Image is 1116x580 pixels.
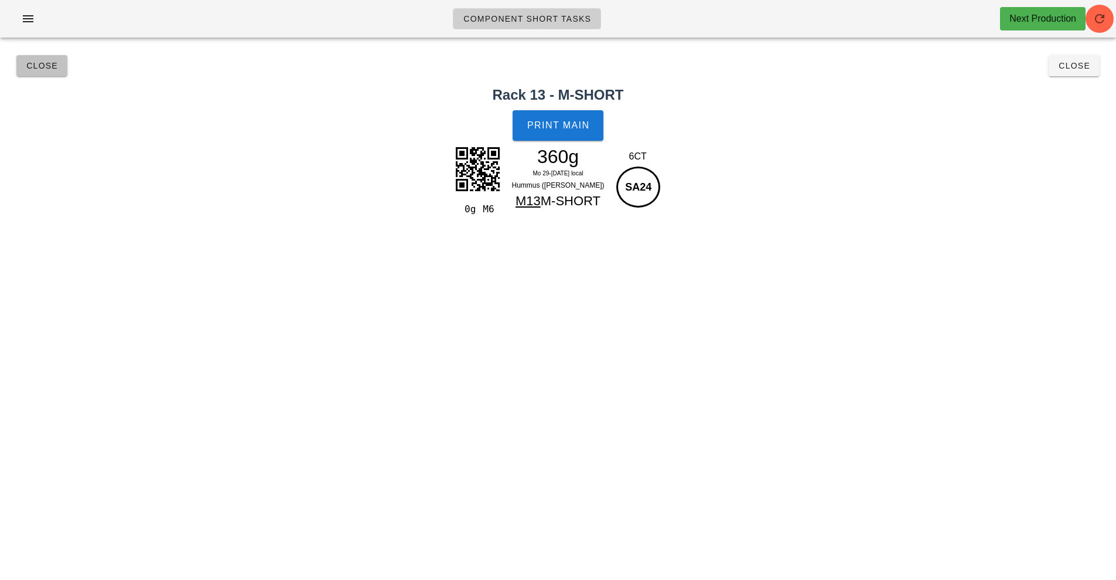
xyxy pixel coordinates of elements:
[463,14,591,23] span: Component Short Tasks
[478,202,502,217] div: M6
[533,170,583,177] span: Mo 29-[DATE] local
[1049,55,1100,76] button: Close
[541,194,600,208] span: M-SHORT
[448,140,507,198] img: VcklxhRBRmR+rEDVxohB1TafKSTWrw4TqIEu+oCJPD8R2HLsgxIYQYB0ESFKFZJ0QIhKiqog0cpUolXwSf1lTJ4cjIFUXwxBS...
[7,84,1109,106] h2: Rack 13 - M-SHORT
[613,150,662,164] div: 6CT
[513,110,603,141] button: Print Main
[1058,61,1090,70] span: Close
[454,202,478,217] div: 0g
[507,148,609,165] div: 360g
[516,194,541,208] span: M13
[527,120,590,131] span: Print Main
[1009,12,1076,26] div: Next Production
[507,179,609,191] div: Hummus ([PERSON_NAME])
[26,61,58,70] span: Close
[16,55,67,76] button: Close
[453,8,601,29] a: Component Short Tasks
[616,167,660,208] div: SA24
